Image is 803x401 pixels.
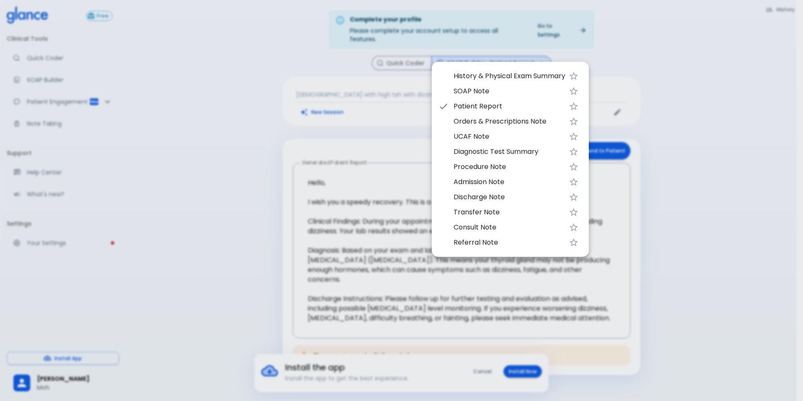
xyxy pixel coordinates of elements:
[565,174,582,190] button: Favorite
[565,189,582,206] button: Favorite
[454,207,565,217] span: Transfer Note
[565,98,582,115] button: Favorite
[565,128,582,145] button: Favorite
[454,132,565,142] span: UCAF Note
[565,204,582,221] button: Favorite
[454,177,565,187] span: Admission Note
[565,219,582,236] button: Favorite
[454,222,565,232] span: Consult Note
[454,162,565,172] span: Procedure Note
[454,101,565,111] span: Patient Report
[565,68,582,84] button: Favorite
[565,113,582,130] button: Favorite
[454,86,565,96] span: SOAP Note
[454,192,565,202] span: Discharge Note
[454,71,565,81] span: History & Physical Exam Summary
[565,143,582,160] button: Favorite
[565,234,582,251] button: Favorite
[565,158,582,175] button: Favorite
[454,147,565,157] span: Diagnostic Test Summary
[454,116,565,127] span: Orders & Prescriptions Note
[454,237,565,248] span: Referral Note
[565,83,582,100] button: Favorite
